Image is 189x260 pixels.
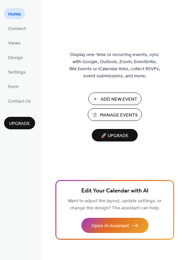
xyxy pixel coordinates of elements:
[4,66,30,77] a: Settings
[100,112,138,119] span: Manage Events
[96,131,134,140] span: 🚀 Upgrade
[4,37,25,48] a: Views
[4,95,35,106] a: Contact Us
[88,108,142,121] button: Manage Events
[4,52,27,63] a: Design
[81,218,148,233] button: Open AI Assistant
[8,25,26,32] span: Connect
[69,51,160,80] span: Display one-time or recurring events, sync with Google, Outlook, Zoom, Eventbrite, Wix Events or ...
[88,93,141,105] button: Add New Event
[101,96,137,103] span: Add New Event
[4,117,35,129] button: Upgrade
[4,8,25,19] a: Home
[9,120,30,127] span: Upgrade
[92,129,138,141] button: 🚀 Upgrade
[4,81,23,92] a: Form
[8,69,26,76] span: Settings
[8,11,21,18] span: Home
[4,23,30,34] a: Connect
[8,98,31,105] span: Contact Us
[68,197,162,213] span: Want to adjust the layout, update settings, or change the design? The assistant can help.
[91,223,129,230] span: Open AI Assistant
[8,54,23,61] span: Design
[8,40,21,47] span: Views
[8,83,19,90] span: Form
[81,186,148,196] span: Edit Your Calendar with AI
